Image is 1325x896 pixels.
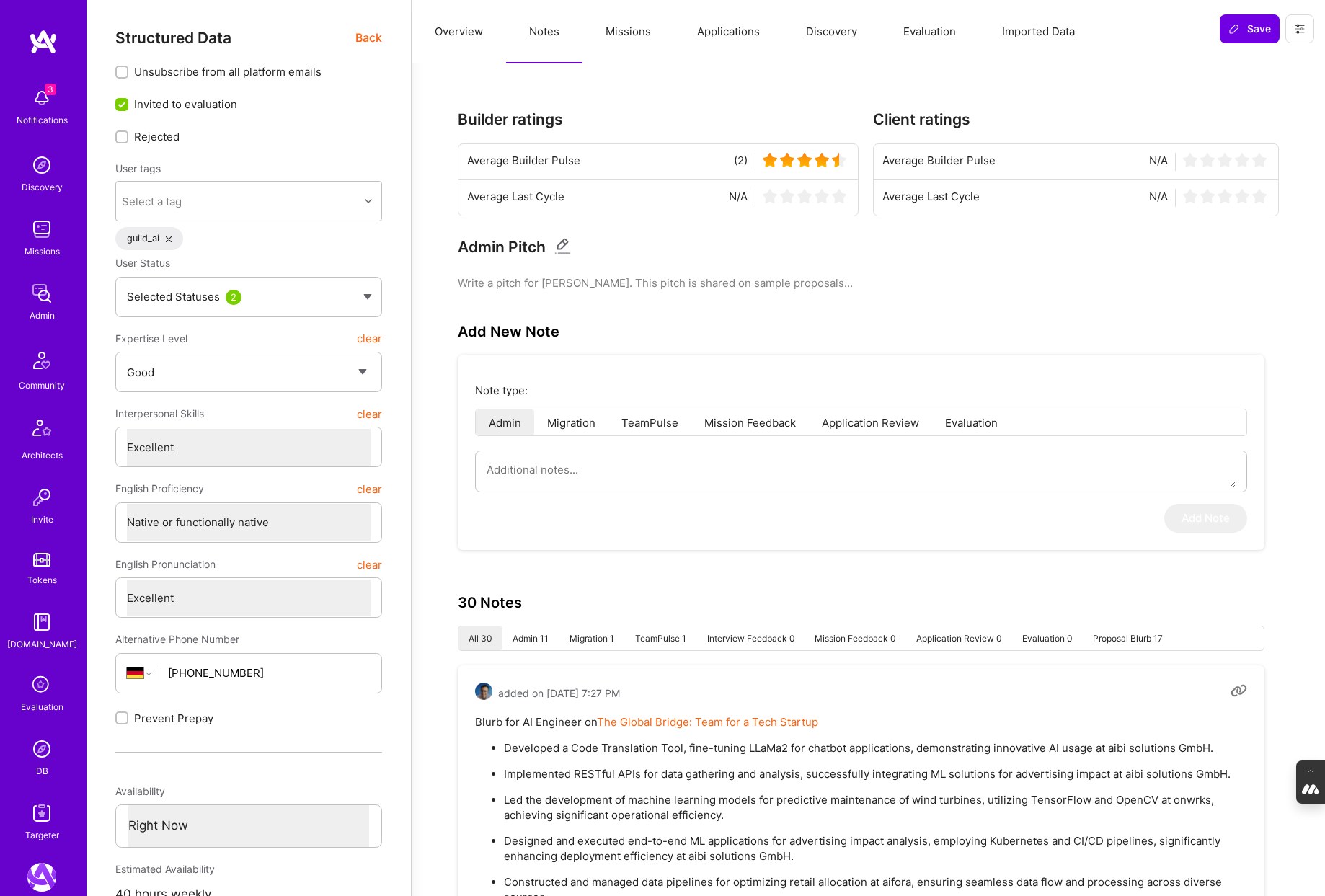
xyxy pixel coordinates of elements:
[166,236,172,242] i: icon Close
[27,735,56,763] img: Admin Search
[608,409,691,435] li: TeamPulse
[504,792,1247,822] p: Led the development of machine learning models for predictive maintenance of wind turbines, utili...
[475,383,1247,398] p: Note type:
[780,189,794,203] img: star
[554,238,571,254] i: Edit
[458,110,859,128] h3: Builder ratings
[27,84,56,112] img: bell
[127,290,220,303] span: Selected Statuses
[502,626,559,650] li: Admin 11
[115,779,382,804] div: Availability
[27,483,56,512] img: Invite
[1252,189,1267,203] img: star
[357,401,382,427] button: clear
[27,572,57,587] div: Tokens
[1228,22,1271,36] span: Save
[357,551,382,577] button: clear
[504,833,1247,864] p: Designed and executed end-to-end ML applications for advertising impact analysis, employing Kuber...
[1149,189,1168,207] span: N/A
[805,626,906,650] li: Mission Feedback 0
[115,29,231,47] span: Structured Data
[504,740,1247,755] p: Developed a Code Translation Tool, fine-tuning LLaMa2 for chatbot applications, demonstrating inn...
[1218,153,1232,167] img: star
[780,153,794,167] img: star
[17,112,68,128] div: Notifications
[534,409,608,435] li: Migration
[498,686,620,701] span: added on [DATE] 7:27 PM
[1183,153,1197,167] img: star
[363,294,372,300] img: caret
[597,715,818,729] a: The Global Bridge: Team for a Tech Startup
[115,856,382,882] div: Estimated Availability
[1231,683,1247,699] i: Copy link
[815,189,829,203] img: star
[168,655,371,691] input: +1 (000) 000-0000
[365,198,372,205] i: icon Chevron
[226,290,241,305] div: 2
[734,153,748,171] span: (2)
[476,409,534,435] li: Admin
[763,189,777,203] img: star
[115,633,239,645] span: Alternative Phone Number
[27,279,56,308] img: admin teamwork
[29,29,58,55] img: logo
[27,799,56,828] img: Skill Targeter
[30,308,55,323] div: Admin
[122,194,182,209] div: Select a tag
[134,97,237,112] span: Invited to evaluation
[25,244,60,259] div: Missions
[7,636,77,652] div: [DOMAIN_NAME]
[906,626,1012,650] li: Application Review 0
[475,683,492,700] img: User Avatar
[28,672,56,699] i: icon SelectionTeam
[882,153,996,171] span: Average Builder Pulse
[458,323,559,340] h3: Add New Note
[357,326,382,352] button: clear
[115,257,170,269] span: User Status
[832,189,846,203] img: star
[22,179,63,195] div: Discovery
[1200,153,1215,167] img: star
[1235,189,1249,203] img: star
[134,711,213,726] span: Prevent Prepay
[25,343,59,378] img: Community
[1082,626,1173,650] li: Proposal Blurb 17
[1183,189,1197,203] img: star
[45,84,56,95] span: 3
[27,151,56,179] img: discovery
[21,699,63,714] div: Evaluation
[467,153,580,171] span: Average Builder Pulse
[115,161,161,175] label: User tags
[27,215,56,244] img: teamwork
[1164,504,1247,533] button: Add Note
[36,763,48,779] div: DB
[809,409,932,435] li: Application Review
[797,153,812,167] img: star
[25,413,59,448] img: Architects
[467,189,564,207] span: Average Last Cycle
[763,153,777,167] img: star
[27,608,56,636] img: guide book
[19,378,65,393] div: Community
[1200,189,1215,203] img: star
[115,476,204,502] span: English Proficiency
[882,189,980,207] span: Average Last Cycle
[1220,14,1280,43] button: Save
[624,626,696,650] li: TeamPulse 1
[475,683,492,704] a: User Avatar
[932,409,1011,435] li: Evaluation
[27,863,56,892] img: A.Team: Leading A.Team's Marketing & DemandGen
[559,626,625,650] li: Migration 1
[1218,189,1232,203] img: star
[134,129,180,144] span: Rejected
[115,227,183,250] div: guild_ai
[458,626,502,650] li: All 30
[355,29,382,47] span: Back
[458,238,546,256] h3: Admin Pitch
[691,409,809,435] li: Mission Feedback
[458,275,1279,290] pre: Write a pitch for [PERSON_NAME]. This pitch is shared on sample proposals...
[115,551,216,577] span: English Pronunciation
[1252,153,1267,167] img: star
[729,189,748,207] span: N/A
[22,448,63,463] div: Architects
